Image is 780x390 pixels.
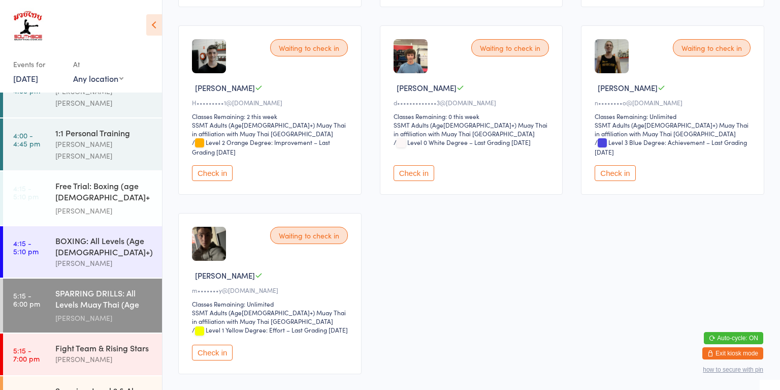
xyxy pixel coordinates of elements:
img: image1693993187.png [192,39,226,73]
div: n••••••••o@[DOMAIN_NAME] [595,98,754,107]
img: image1751269094.png [192,227,226,261]
time: 4:15 - 5:10 pm [13,239,39,255]
div: SSMT Adults (Age[DEMOGRAPHIC_DATA]+) Muay Thai in affiliation with Muay Thai [GEOGRAPHIC_DATA] [394,121,552,138]
a: 4:15 -5:10 pmFree Trial: Boxing (age [DEMOGRAPHIC_DATA]+ years)[PERSON_NAME] [3,171,162,225]
div: Waiting to check in [270,227,348,244]
a: 5:15 -6:00 pmSPARRING DRILLS: All Levels Muay Thai (Age [DEMOGRAPHIC_DATA]+)[PERSON_NAME] [3,279,162,333]
div: [PERSON_NAME] [55,205,153,217]
a: 4:00 -4:45 pm1:1 Personal Training[PERSON_NAME] [PERSON_NAME] [3,118,162,170]
div: [PERSON_NAME] [PERSON_NAME] [55,85,153,109]
a: [DATE] [13,73,38,84]
div: BOXING: All Levels (Age [DEMOGRAPHIC_DATA]+) [55,235,153,257]
button: Exit kiosk mode [702,347,763,359]
div: SSMT Adults (Age[DEMOGRAPHIC_DATA]+) Muay Thai in affiliation with Muay Thai [GEOGRAPHIC_DATA] [192,308,351,325]
img: image1746611218.png [394,39,428,73]
span: / Level 0 White Degree – Last Grading [DATE] [394,138,531,146]
div: Waiting to check in [471,39,549,56]
div: H•••••••••1@[DOMAIN_NAME] [192,98,351,107]
div: Fight Team & Rising Stars [55,342,153,353]
div: SSMT Adults (Age[DEMOGRAPHIC_DATA]+) Muay Thai in affiliation with Muay Thai [GEOGRAPHIC_DATA] [192,121,351,138]
div: Classes Remaining: Unlimited [192,299,351,308]
button: Check in [192,345,233,361]
div: 1:1 Personal Training [55,127,153,138]
div: Waiting to check in [673,39,751,56]
button: Auto-cycle: ON [704,332,763,344]
div: Classes Remaining: 0 this week [394,112,552,121]
div: Events for [13,56,63,73]
div: [PERSON_NAME] [55,257,153,269]
div: SSMT Adults (Age[DEMOGRAPHIC_DATA]+) Muay Thai in affiliation with Muay Thai [GEOGRAPHIC_DATA] [595,121,754,138]
div: Any location [73,73,123,84]
time: 4:00 - 4:45 pm [13,131,40,147]
div: d•••••••••••••3@[DOMAIN_NAME] [394,98,552,107]
span: / Level 1 Yellow Degree: Effort – Last Grading [DATE] [192,325,348,334]
a: 5:15 -7:00 pmFight Team & Rising Stars[PERSON_NAME] [3,334,162,375]
img: Southside Muay Thai & Fitness [10,8,45,46]
div: SPARRING DRILLS: All Levels Muay Thai (Age [DEMOGRAPHIC_DATA]+) [55,287,153,312]
div: [PERSON_NAME] [PERSON_NAME] [55,138,153,162]
div: [PERSON_NAME] [55,353,153,365]
img: image1636442577.png [595,39,629,73]
div: Waiting to check in [270,39,348,56]
button: Check in [595,165,635,181]
span: [PERSON_NAME] [598,82,658,93]
a: 4:15 -5:10 pmBOXING: All Levels (Age [DEMOGRAPHIC_DATA]+)[PERSON_NAME] [3,226,162,278]
span: [PERSON_NAME] [195,270,255,281]
button: how to secure with pin [703,366,763,373]
button: Check in [394,165,434,181]
span: [PERSON_NAME] [195,82,255,93]
div: Classes Remaining: Unlimited [595,112,754,121]
time: 5:15 - 7:00 pm [13,346,40,363]
button: Check in [192,165,233,181]
div: At [73,56,123,73]
time: 3:30 - 4:00 pm [13,78,40,95]
span: [PERSON_NAME] [397,82,457,93]
time: 5:15 - 6:00 pm [13,291,40,308]
div: m•••••••y@[DOMAIN_NAME] [192,286,351,294]
div: [PERSON_NAME] [55,312,153,324]
div: Free Trial: Boxing (age [DEMOGRAPHIC_DATA]+ years) [55,180,153,205]
div: Classes Remaining: 2 this week [192,112,351,121]
time: 4:15 - 5:10 pm [13,184,39,200]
